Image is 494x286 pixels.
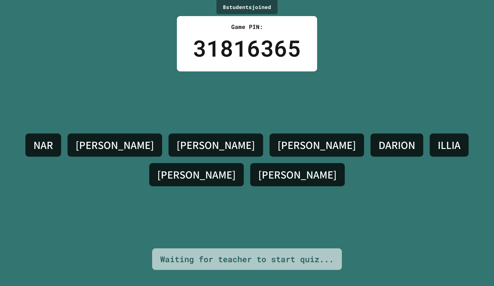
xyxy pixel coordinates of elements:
[193,23,301,31] div: Game PIN:
[160,253,334,265] div: Waiting for teacher to start quiz...
[438,138,461,152] h4: ILLIA
[157,168,236,181] h4: [PERSON_NAME]
[193,31,301,65] div: 31816365
[379,138,415,152] h4: DARION
[258,168,337,181] h4: [PERSON_NAME]
[278,138,356,152] h4: [PERSON_NAME]
[177,138,255,152] h4: [PERSON_NAME]
[33,138,53,152] h4: NAR
[76,138,154,152] h4: [PERSON_NAME]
